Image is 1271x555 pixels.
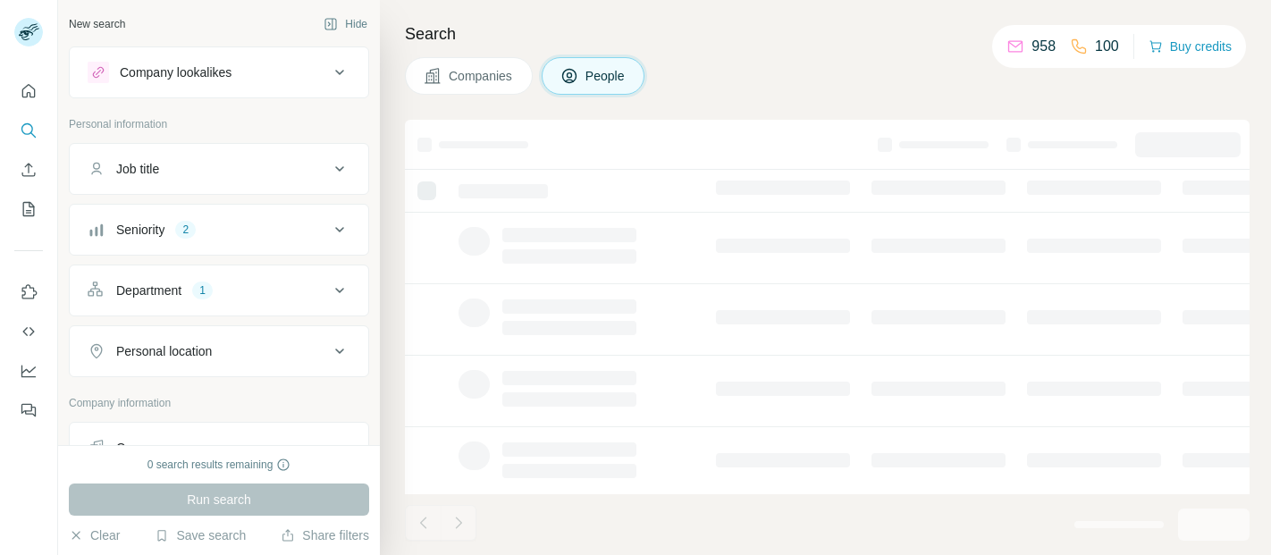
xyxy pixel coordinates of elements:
[14,355,43,387] button: Dashboard
[116,160,159,178] div: Job title
[281,526,369,544] button: Share filters
[116,221,164,239] div: Seniority
[1095,36,1119,57] p: 100
[14,394,43,426] button: Feedback
[192,282,213,299] div: 1
[1149,34,1232,59] button: Buy credits
[14,114,43,147] button: Search
[1031,36,1056,57] p: 958
[70,330,368,373] button: Personal location
[116,439,170,457] div: Company
[14,154,43,186] button: Enrich CSV
[70,426,368,469] button: Company
[69,395,369,411] p: Company information
[70,269,368,312] button: Department1
[69,526,120,544] button: Clear
[14,75,43,107] button: Quick start
[147,457,291,473] div: 0 search results remaining
[155,526,246,544] button: Save search
[311,11,380,38] button: Hide
[69,116,369,132] p: Personal information
[69,16,125,32] div: New search
[14,276,43,308] button: Use Surfe on LinkedIn
[70,208,368,251] button: Seniority2
[120,63,231,81] div: Company lookalikes
[116,282,181,299] div: Department
[585,67,627,85] span: People
[405,21,1250,46] h4: Search
[70,51,368,94] button: Company lookalikes
[14,193,43,225] button: My lists
[175,222,196,238] div: 2
[70,147,368,190] button: Job title
[116,342,212,360] div: Personal location
[14,315,43,348] button: Use Surfe API
[449,67,514,85] span: Companies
